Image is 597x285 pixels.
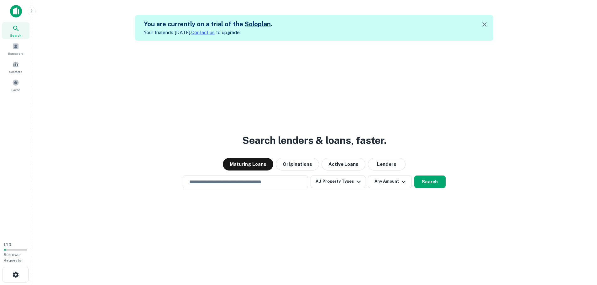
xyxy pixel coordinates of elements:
button: Maturing Loans [223,158,273,170]
span: 1 / 10 [4,242,11,247]
span: Saved [11,87,20,92]
a: Soloplan [245,20,271,28]
button: Active Loans [322,158,365,170]
a: Saved [2,77,29,94]
span: Borrower Requests [4,252,21,262]
span: Search [10,33,21,38]
button: All Property Types [311,176,365,188]
iframe: Chat Widget [566,235,597,265]
a: Contacts [2,59,29,75]
img: capitalize-icon.png [10,5,22,18]
span: Borrowers [8,51,23,56]
button: Any Amount [368,176,412,188]
button: Lenders [368,158,406,170]
button: Search [414,176,446,188]
h5: You are currently on a trial of the . [144,19,272,29]
a: Contact us [191,30,215,35]
a: Search [2,22,29,39]
span: Contacts [9,69,22,74]
a: Borrowers [2,40,29,57]
h3: Search lenders & loans, faster. [242,133,386,148]
button: Originations [276,158,319,170]
p: Your trial ends [DATE]. to upgrade. [144,29,272,36]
